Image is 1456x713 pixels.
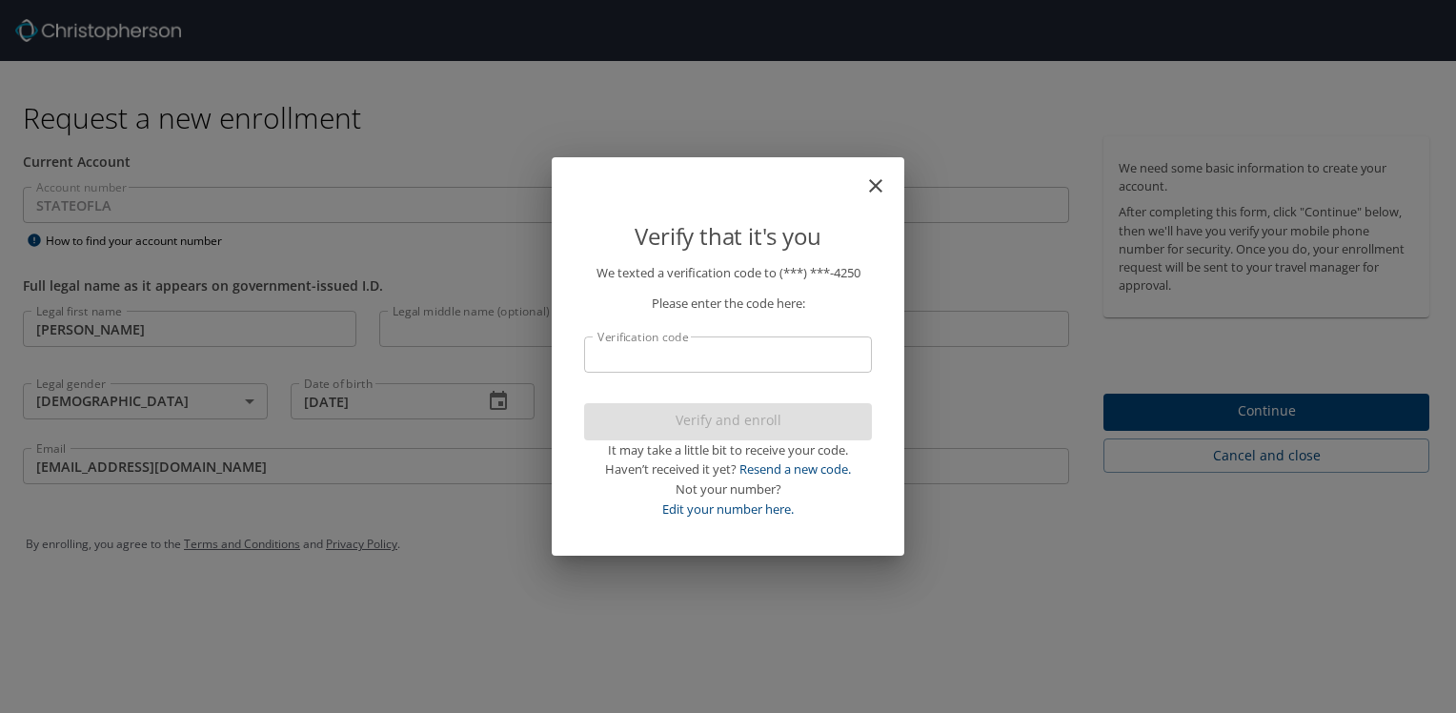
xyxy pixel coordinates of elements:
a: Edit your number here. [662,500,794,518]
div: Not your number? [584,479,872,499]
p: We texted a verification code to (***) ***- 4250 [584,263,872,283]
div: Haven’t received it yet? [584,459,872,479]
div: It may take a little bit to receive your code. [584,440,872,460]
button: close [874,165,897,188]
a: Resend a new code. [739,460,851,478]
p: Verify that it's you [584,218,872,255]
p: Please enter the code here: [584,294,872,314]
